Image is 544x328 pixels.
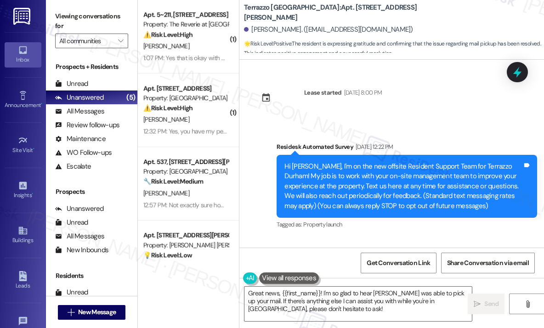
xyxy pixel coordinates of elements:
[441,253,535,273] button: Share Conversation via email
[277,142,537,155] div: Residesk Automated Survey
[284,162,522,211] div: Hi [PERSON_NAME], I'm on the new offsite Resident Support Team for Terrazzo Durham! My job is to ...
[143,115,189,124] span: [PERSON_NAME]
[244,25,413,34] div: [PERSON_NAME]. ([EMAIL_ADDRESS][DOMAIN_NAME])
[304,88,342,97] div: Lease started
[143,177,203,186] strong: 🔧 Risk Level: Medium
[342,88,382,97] div: [DATE] 8:00 PM
[46,62,137,72] div: Prospects + Residents
[5,42,41,67] a: Inbox
[55,204,104,214] div: Unanswered
[244,39,544,59] span: : The resident is expressing gratitude and confirming that the issue regarding mail pickup has be...
[143,20,228,29] div: Property: The Reverie at [GEOGRAPHIC_DATA][PERSON_NAME]
[244,3,428,23] b: Terrazzo [GEOGRAPHIC_DATA]: Apt. [STREET_ADDRESS][PERSON_NAME]
[143,231,228,240] div: Apt. [STREET_ADDRESS][PERSON_NAME]
[55,120,119,130] div: Review follow-ups
[32,191,33,197] span: •
[143,30,193,39] strong: ⚠️ Risk Level: High
[277,218,537,231] div: Tagged as:
[13,8,32,25] img: ResiDesk Logo
[68,309,74,316] i: 
[143,167,228,176] div: Property: [GEOGRAPHIC_DATA]
[524,300,531,308] i: 
[143,104,193,112] strong: ⚠️ Risk Level: High
[447,258,529,268] span: Share Conversation via email
[143,127,308,136] div: 12:32 PM: Yes, you have my permission to enter. I have no pets.
[244,287,472,321] textarea: Great news, {{first_name}}! I'm so glad to hear [PERSON_NAME] was able to pick up your mail. If t...
[367,258,430,268] span: Get Conversation Link
[143,189,189,197] span: [PERSON_NAME]
[143,240,228,250] div: Property: [PERSON_NAME] [PERSON_NAME] Apartments
[55,148,112,158] div: WO Follow-ups
[55,107,104,116] div: All Messages
[55,288,88,297] div: Unread
[5,178,41,203] a: Insights •
[244,40,291,47] strong: 🌟 Risk Level: Positive
[55,245,108,255] div: New Inbounds
[143,251,192,259] strong: 💡 Risk Level: Low
[143,42,189,50] span: [PERSON_NAME]
[361,253,436,273] button: Get Conversation Link
[58,305,126,320] button: New Message
[46,271,137,281] div: Residents
[143,93,228,103] div: Property: [GEOGRAPHIC_DATA]
[5,268,41,293] a: Leads
[41,101,42,107] span: •
[353,142,393,152] div: [DATE] 12:22 PM
[55,218,88,227] div: Unread
[78,307,116,317] span: New Message
[124,90,137,105] div: (5)
[33,146,34,152] span: •
[59,34,113,48] input: All communities
[5,133,41,158] a: Site Visit •
[55,9,128,34] label: Viewing conversations for
[143,10,228,20] div: Apt. 5~211, [STREET_ADDRESS]
[474,300,481,308] i: 
[484,299,499,309] span: Send
[303,221,342,228] span: Property launch
[55,79,88,89] div: Unread
[55,93,104,102] div: Unanswered
[143,262,189,271] span: [PERSON_NAME]
[46,187,137,197] div: Prospects
[5,223,41,248] a: Buildings
[143,84,228,93] div: Apt. [STREET_ADDRESS]
[55,232,104,241] div: All Messages
[143,201,409,209] div: 12:57 PM: Not exactly sure how many - maybe 3 on the small size. I do not have any pets. Thank you
[118,37,123,45] i: 
[143,157,228,167] div: Apt. 537, [STREET_ADDRESS][PERSON_NAME]
[55,134,106,144] div: Maintenance
[468,294,504,314] button: Send
[55,162,91,171] div: Escalate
